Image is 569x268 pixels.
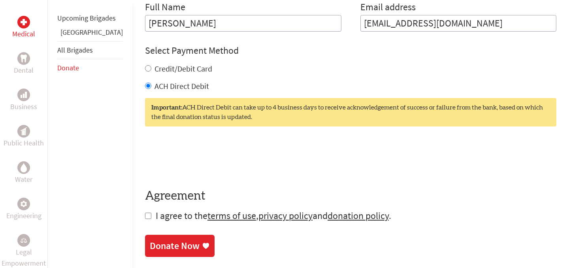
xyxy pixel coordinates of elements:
[6,210,41,221] p: Engineering
[17,89,30,101] div: Business
[12,28,35,40] p: Medical
[154,81,209,91] label: ACH Direct Debit
[21,238,27,243] img: Legal Empowerment
[328,209,389,222] a: donation policy
[17,52,30,65] div: Dental
[57,9,123,27] li: Upcoming Brigades
[14,65,34,76] p: Dental
[145,44,556,57] h4: Select Payment Method
[15,161,32,185] a: WaterWater
[4,125,44,149] a: Public HealthPublic Health
[10,89,37,112] a: BusinessBusiness
[4,138,44,149] p: Public Health
[57,45,93,55] a: All Brigades
[17,16,30,28] div: Medical
[15,174,32,185] p: Water
[17,125,30,138] div: Public Health
[21,201,27,207] img: Engineering
[21,127,27,135] img: Public Health
[60,28,123,37] a: [GEOGRAPHIC_DATA]
[156,209,391,222] span: I agree to the , and .
[21,92,27,98] img: Business
[14,52,34,76] a: DentalDental
[258,209,313,222] a: privacy policy
[57,41,123,59] li: All Brigades
[145,15,341,32] input: Enter Full Name
[17,234,30,247] div: Legal Empowerment
[154,64,212,74] label: Credit/Debit Card
[360,15,557,32] input: Your Email
[21,163,27,172] img: Water
[145,1,185,15] label: Full Name
[57,27,123,41] li: Panama
[360,1,416,15] label: Email address
[12,16,35,40] a: MedicalMedical
[145,142,265,173] iframe: reCAPTCHA
[57,63,79,72] a: Donate
[207,209,256,222] a: terms of use
[17,161,30,174] div: Water
[21,19,27,25] img: Medical
[145,235,215,257] a: Donate Now
[145,98,556,126] div: ACH Direct Debit can take up to 4 business days to receive acknowledgement of success or failure ...
[151,104,182,111] strong: Important:
[6,198,41,221] a: EngineeringEngineering
[10,101,37,112] p: Business
[57,13,116,23] a: Upcoming Brigades
[150,240,200,252] div: Donate Now
[21,55,27,62] img: Dental
[17,198,30,210] div: Engineering
[57,59,123,77] li: Donate
[145,189,556,203] h4: Agreement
